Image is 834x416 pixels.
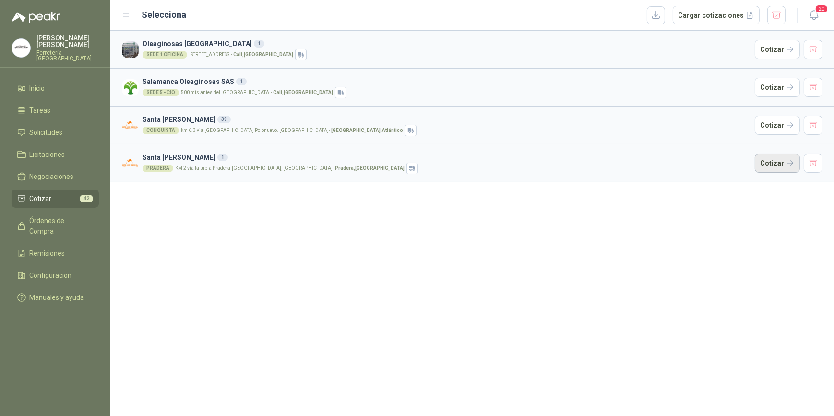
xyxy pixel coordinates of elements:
p: KM 2 vía la tupia Pradera-[GEOGRAPHIC_DATA], [GEOGRAPHIC_DATA] - [175,166,405,171]
a: Negociaciones [12,167,99,186]
h3: Salamanca Oleaginosas SAS [143,76,751,87]
button: 20 [805,7,822,24]
button: Cotizar [755,78,800,97]
strong: Cali , [GEOGRAPHIC_DATA] [233,52,293,57]
span: Cotizar [30,193,52,204]
img: Company Logo [122,155,139,172]
a: Manuales y ayuda [12,288,99,307]
div: PRADERA [143,165,173,172]
a: Configuración [12,266,99,285]
div: 1 [254,40,264,48]
span: Licitaciones [30,149,65,160]
a: Inicio [12,79,99,97]
p: km 6.3 via [GEOGRAPHIC_DATA] Polonuevo. [GEOGRAPHIC_DATA] - [181,128,403,133]
h2: Selecciona [142,8,187,22]
p: 500 mts antes del [GEOGRAPHIC_DATA] - [181,90,333,95]
button: Cotizar [755,154,800,173]
h3: Oleaginosas [GEOGRAPHIC_DATA] [143,38,751,49]
div: 39 [217,116,231,123]
div: CONQUISTA [143,127,179,134]
div: 1 [217,154,228,161]
button: Cargar cotizaciones [673,6,760,25]
span: Remisiones [30,248,65,259]
p: [PERSON_NAME] [PERSON_NAME] [36,35,99,48]
img: Logo peakr [12,12,60,23]
img: Company Logo [12,39,30,57]
span: Órdenes de Compra [30,215,90,237]
span: Configuración [30,270,72,281]
img: Company Logo [122,41,139,58]
strong: Pradera , [GEOGRAPHIC_DATA] [335,166,405,171]
h3: Santa [PERSON_NAME] [143,114,751,125]
button: Cotizar [755,116,800,135]
a: Órdenes de Compra [12,212,99,240]
span: Inicio [30,83,45,94]
span: Solicitudes [30,127,63,138]
span: 20 [815,4,828,13]
div: SEDE 1 OFICINA [143,51,187,59]
strong: [GEOGRAPHIC_DATA] , Atlántico [331,128,403,133]
div: 1 [236,78,247,85]
a: Cotizar42 [12,190,99,208]
span: Tareas [30,105,51,116]
span: Manuales y ayuda [30,292,84,303]
h3: Santa [PERSON_NAME] [143,152,751,163]
strong: Cali , [GEOGRAPHIC_DATA] [273,90,333,95]
span: Negociaciones [30,171,74,182]
p: Ferretería [GEOGRAPHIC_DATA] [36,50,99,61]
a: Solicitudes [12,123,99,142]
img: Company Logo [122,79,139,96]
a: Tareas [12,101,99,119]
a: Licitaciones [12,145,99,164]
img: Company Logo [122,117,139,134]
p: [STREET_ADDRESS] - [189,52,293,57]
span: 42 [80,195,93,202]
a: Remisiones [12,244,99,262]
div: SEDE 5 - CIO [143,89,179,96]
button: Cotizar [755,40,800,59]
